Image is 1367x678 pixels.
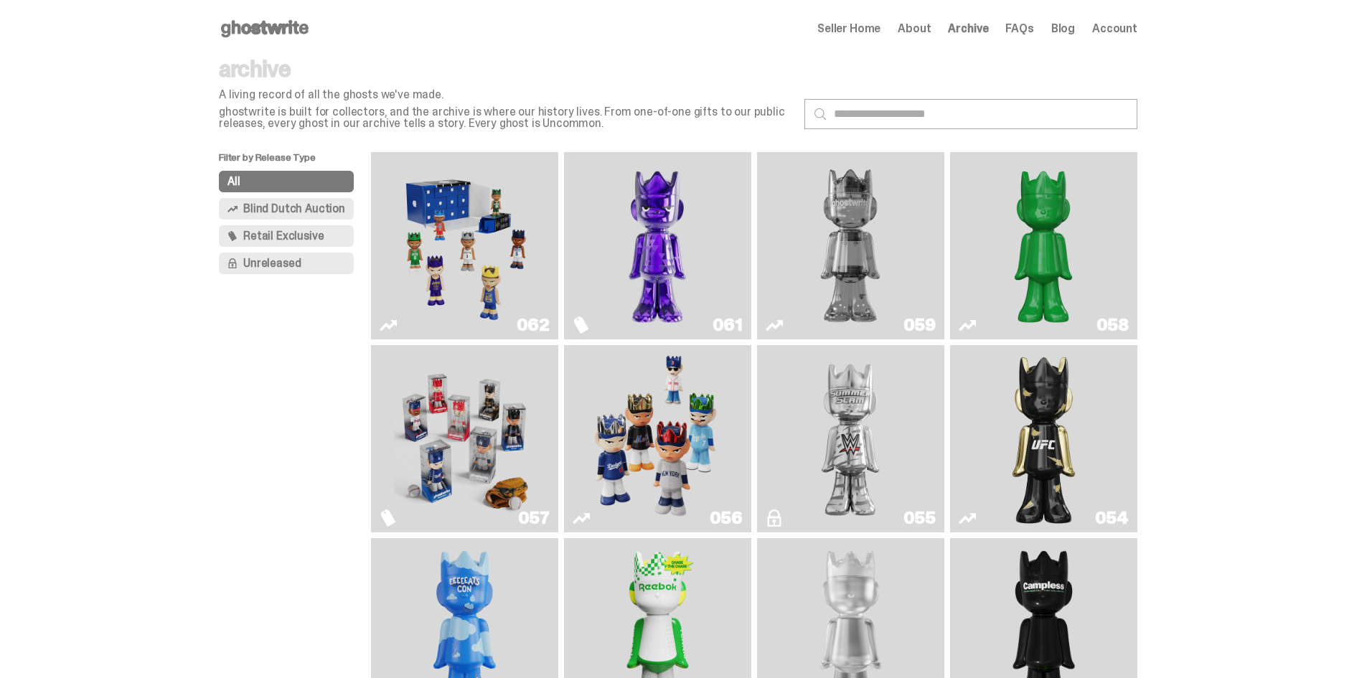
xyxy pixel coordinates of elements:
span: All [227,176,240,187]
img: Schrödinger's ghost: Sunday Green [973,158,1114,334]
div: 059 [903,316,936,334]
a: I Was There SummerSlam [766,351,936,527]
a: Blog [1051,23,1075,34]
p: A living record of all the ghosts we've made. [219,89,793,100]
img: Two [780,158,921,334]
div: 058 [1096,316,1129,334]
img: I Was There SummerSlam [780,351,921,527]
a: Ruby [959,351,1129,527]
div: 057 [518,509,550,527]
div: 061 [713,316,743,334]
a: Two [766,158,936,334]
a: Seller Home [817,23,880,34]
button: All [219,171,354,192]
img: Ruby [1006,351,1082,527]
p: Filter by Release Type [219,152,371,171]
p: archive [219,57,793,80]
a: Game Face (2025) [380,158,550,334]
a: Account [1092,23,1137,34]
span: Retail Exclusive [243,230,324,242]
img: Game Face (2025) [587,351,728,527]
button: Blind Dutch Auction [219,198,354,220]
a: Schrödinger's ghost: Sunday Green [959,158,1129,334]
a: Archive [948,23,988,34]
div: 062 [517,316,550,334]
a: Game Face (2025) [573,351,743,527]
span: Blind Dutch Auction [243,203,345,215]
button: Unreleased [219,253,354,274]
img: Game Face (2025) [394,351,535,527]
a: Game Face (2025) [380,351,550,527]
div: 054 [1095,509,1129,527]
img: Fantasy [587,158,728,334]
button: Retail Exclusive [219,225,354,247]
span: Unreleased [243,258,301,269]
p: ghostwrite is built for collectors, and the archive is where our history lives. From one-of-one g... [219,106,793,129]
a: About [898,23,931,34]
div: 055 [903,509,936,527]
img: Game Face (2025) [394,158,535,334]
a: FAQs [1005,23,1033,34]
div: 056 [710,509,743,527]
a: Fantasy [573,158,743,334]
